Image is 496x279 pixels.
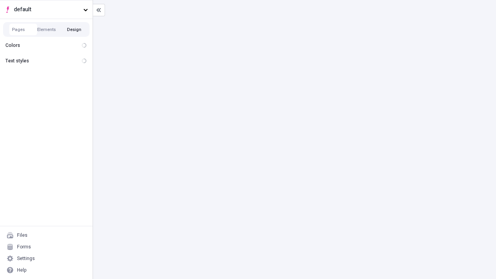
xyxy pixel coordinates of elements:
[14,5,80,14] span: default
[17,232,28,238] div: Files
[17,255,35,262] div: Settings
[60,24,88,35] button: Design
[5,24,33,35] button: Pages
[17,267,27,273] div: Help
[5,58,76,64] div: Text styles
[33,24,60,35] button: Elements
[5,42,76,48] div: Colors
[17,244,31,250] div: Forms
